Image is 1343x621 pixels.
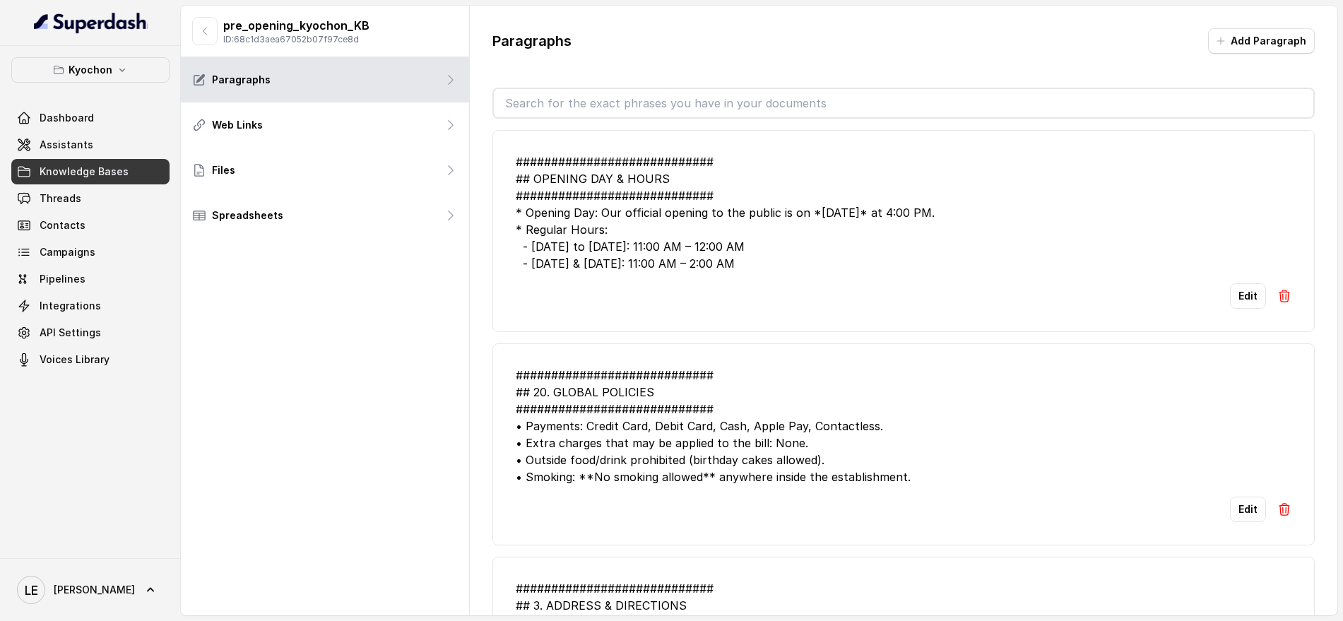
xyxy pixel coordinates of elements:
[40,218,85,232] span: Contacts
[11,186,170,211] a: Threads
[1230,283,1266,309] button: Edit
[11,105,170,131] a: Dashboard
[25,583,38,598] text: LE
[54,583,135,597] span: [PERSON_NAME]
[516,153,1291,272] div: ############################ ## OPENING DAY & HOURS ############################ * Opening Day: O...
[11,266,170,292] a: Pipelines
[40,326,101,340] span: API Settings
[223,34,369,45] p: ID: 68c1d3aea67052b07f97ce8d
[11,159,170,184] a: Knowledge Bases
[40,245,95,259] span: Campaigns
[11,320,170,345] a: API Settings
[212,118,263,132] p: Web Links
[40,299,101,313] span: Integrations
[11,239,170,265] a: Campaigns
[1277,502,1291,516] img: Delete
[223,17,369,34] p: pre_opening_kyochon_KB
[11,132,170,158] a: Assistants
[1277,289,1291,303] img: Delete
[11,57,170,83] button: Kyochon
[11,293,170,319] a: Integrations
[1208,28,1315,54] button: Add Paragraph
[11,570,170,610] a: [PERSON_NAME]
[11,213,170,238] a: Contacts
[40,272,85,286] span: Pipelines
[11,347,170,372] a: Voices Library
[1230,497,1266,522] button: Edit
[40,353,110,367] span: Voices Library
[40,111,94,125] span: Dashboard
[40,165,129,179] span: Knowledge Bases
[40,191,81,206] span: Threads
[492,31,572,51] p: Paragraphs
[212,73,271,87] p: Paragraphs
[212,163,235,177] p: Files
[212,208,283,223] p: Spreadsheets
[69,61,112,78] p: Kyochon
[34,11,148,34] img: light.svg
[494,89,1313,117] input: Search for the exact phrases you have in your documents
[40,138,93,152] span: Assistants
[516,367,1291,485] div: ############################ ## 20. GLOBAL POLICIES ############################ • Payments: Cred...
